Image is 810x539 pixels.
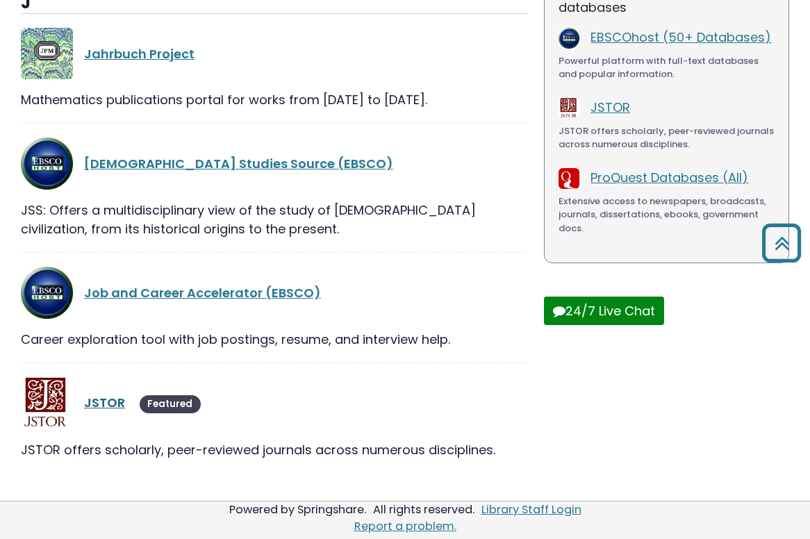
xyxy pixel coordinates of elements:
[21,201,527,238] div: JSS: Offers a multidisciplinary view of the study of [DEMOGRAPHIC_DATA] civilization, from its hi...
[84,284,321,301] a: Job and Career Accelerator (EBSCO)
[227,501,368,517] div: Powered by Springshare.
[757,230,807,256] a: Back to Top
[354,518,456,534] a: Report a problem.
[590,99,630,116] a: JSTOR
[371,501,477,517] div: All rights reserved.
[84,45,195,63] a: Jahrbuch Project
[21,330,527,349] div: Career exploration tool with job postings, resume, and interview help.
[84,394,125,411] a: JSTOR
[21,440,527,459] div: JSTOR offers scholarly, peer-reviewed journals across numerous disciplines.
[590,169,748,186] a: ProQuest Databases (All)
[84,155,393,172] a: [DEMOGRAPHIC_DATA] Studies Source (EBSCO)
[559,54,775,81] div: Powerful platform with full-text databases and popular information.
[559,124,775,151] div: JSTOR offers scholarly, peer-reviewed journals across numerous disciplines.
[590,28,771,46] a: EBSCOhost (50+ Databases)
[544,297,664,325] button: 24/7 Live Chat
[481,501,581,517] a: Library Staff Login
[559,194,775,235] div: Extensive access to newspapers, broadcasts, journals, dissertations, ebooks, government docs.
[21,90,527,109] div: Mathematics publications portal for works from [DATE] to [DATE].
[140,395,201,413] span: Featured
